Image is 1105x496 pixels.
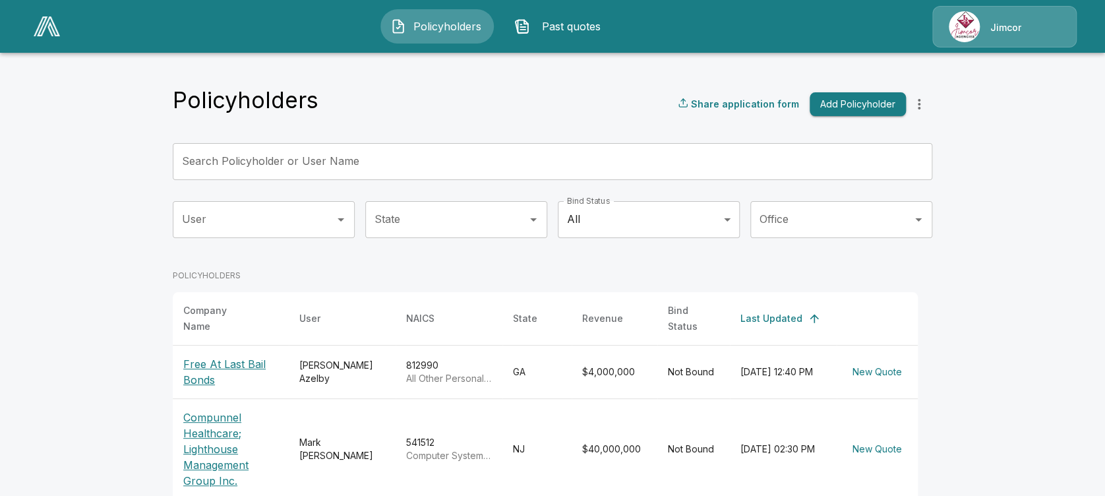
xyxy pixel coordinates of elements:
p: Computer Systems Design Services [406,449,492,462]
div: User [299,311,320,326]
a: Add Policyholder [804,92,906,117]
p: Jimcor [990,21,1021,34]
div: Revenue [582,311,623,326]
span: Policyholders [411,18,484,34]
div: Company Name [183,303,254,334]
div: State [513,311,537,326]
button: Open [332,210,350,229]
img: Policyholders Icon [390,18,406,34]
p: Free At Last Bail Bonds [183,356,278,388]
label: Bind Status [567,195,610,206]
button: Past quotes IconPast quotes [504,9,618,44]
span: Past quotes [535,18,608,34]
img: Agency Icon [949,11,980,42]
button: Add Policyholder [810,92,906,117]
div: Last Updated [740,311,802,326]
div: All [558,201,740,238]
div: [PERSON_NAME] Azelby [299,359,385,385]
th: Bind Status [657,292,730,346]
button: more [906,91,932,117]
button: Open [909,210,928,229]
div: NAICS [406,311,434,326]
td: Not Bound [657,345,730,398]
td: [DATE] 12:40 PM [730,345,837,398]
button: New Quote [847,360,907,385]
p: Share application form [691,97,799,111]
p: All Other Personal Services [406,372,492,385]
img: AA Logo [34,16,60,36]
h4: Policyholders [173,86,318,114]
p: POLICYHOLDERS [173,270,918,282]
button: New Quote [847,437,907,462]
p: Compunnel Healthcare; Lighthouse Management Group Inc. [183,410,278,489]
div: Mark [PERSON_NAME] [299,436,385,462]
button: Policyholders IconPolicyholders [380,9,494,44]
td: $4,000,000 [572,345,657,398]
div: 541512 [406,436,492,462]
div: 812990 [406,359,492,385]
button: Open [524,210,543,229]
img: Past quotes Icon [514,18,530,34]
a: Agency IconJimcor [932,6,1077,47]
td: GA [502,345,572,398]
